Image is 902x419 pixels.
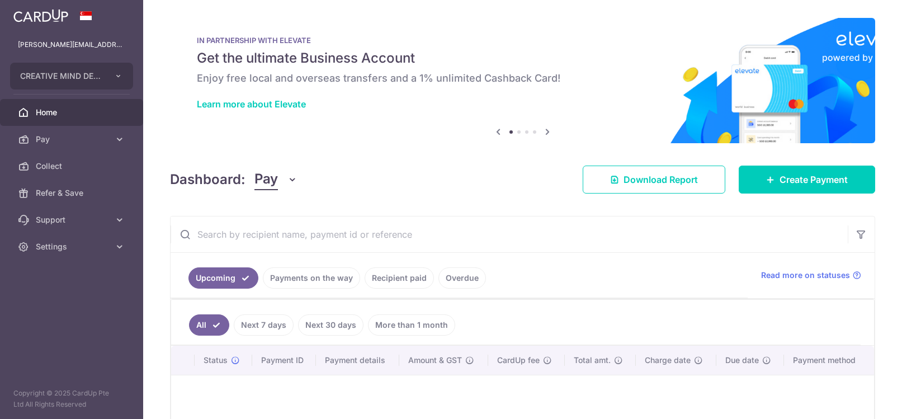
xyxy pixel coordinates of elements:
a: Payments on the way [263,267,360,289]
h4: Dashboard: [170,170,245,190]
th: Payment ID [252,346,316,375]
img: Renovation banner [170,18,875,143]
a: Download Report [583,166,725,194]
p: [PERSON_NAME][EMAIL_ADDRESS][DOMAIN_NAME] [18,39,125,50]
span: Support [36,214,110,225]
span: Download Report [624,173,698,186]
th: Payment details [316,346,399,375]
th: Payment method [784,346,874,375]
a: Next 7 days [234,314,294,336]
a: Recipient paid [365,267,434,289]
span: Charge date [645,355,691,366]
span: Due date [725,355,759,366]
span: Amount & GST [408,355,462,366]
h5: Get the ultimate Business Account [197,49,848,67]
span: Total amt. [574,355,611,366]
span: CREATIVE MIND DESIGN PTE. LTD. [20,70,103,82]
a: Read more on statuses [761,270,861,281]
span: Collect [36,161,110,172]
button: Pay [254,169,297,190]
img: CardUp [13,9,68,22]
span: Create Payment [780,173,848,186]
a: More than 1 month [368,314,455,336]
a: Overdue [438,267,486,289]
a: Learn more about Elevate [197,98,306,110]
span: CardUp fee [497,355,540,366]
a: All [189,314,229,336]
span: Read more on statuses [761,270,850,281]
span: Home [36,107,110,118]
a: Create Payment [739,166,875,194]
input: Search by recipient name, payment id or reference [171,216,848,252]
span: Pay [36,134,110,145]
a: Next 30 days [298,314,363,336]
span: Refer & Save [36,187,110,199]
span: Pay [254,169,278,190]
button: CREATIVE MIND DESIGN PTE. LTD. [10,63,133,90]
p: IN PARTNERSHIP WITH ELEVATE [197,36,848,45]
span: Settings [36,241,110,252]
span: Status [204,355,228,366]
a: Upcoming [188,267,258,289]
h6: Enjoy free local and overseas transfers and a 1% unlimited Cashback Card! [197,72,848,85]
